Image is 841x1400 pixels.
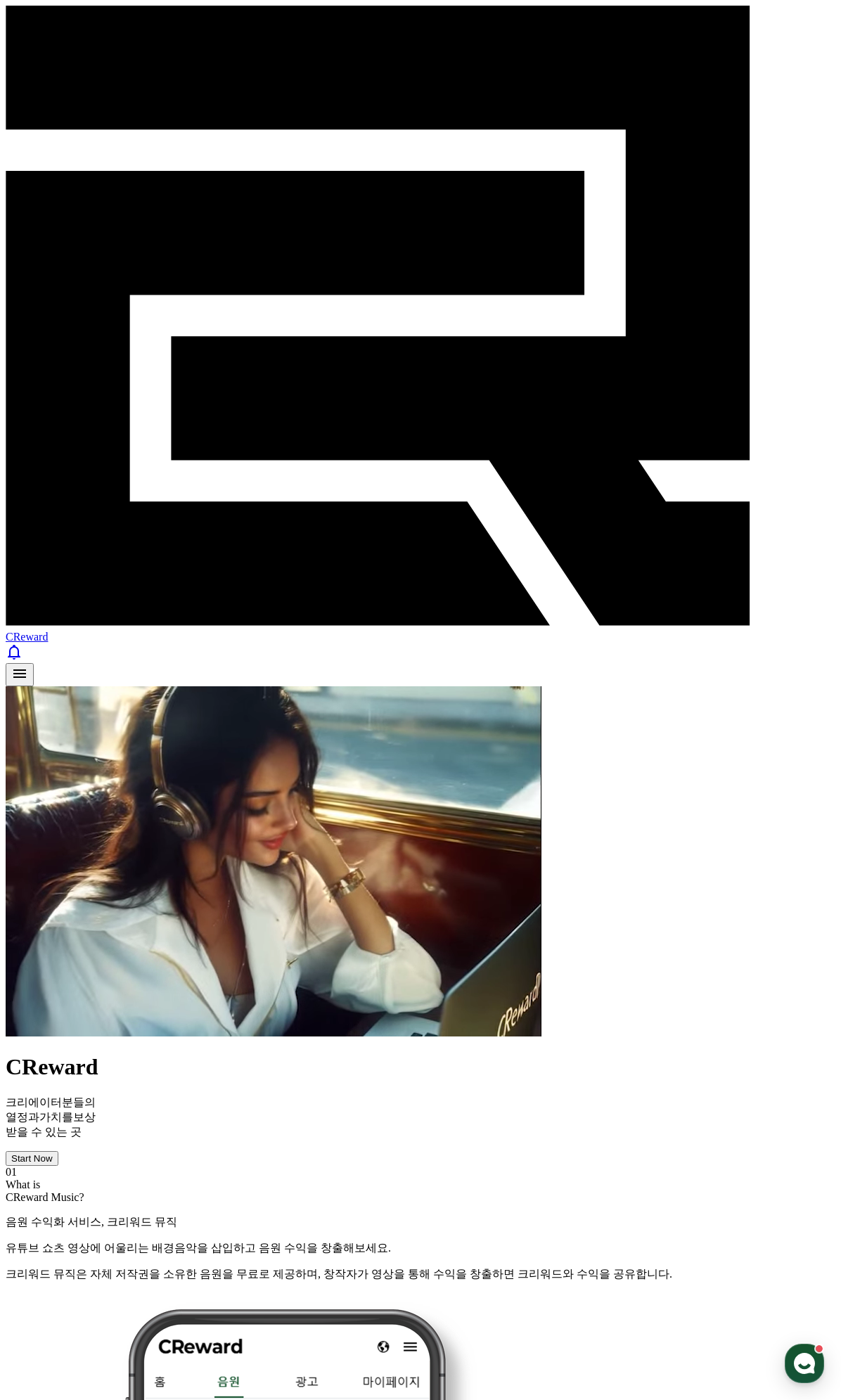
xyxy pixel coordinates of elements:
[181,446,270,481] a: 설정
[6,1054,835,1080] h1: CReward
[6,631,48,643] span: CReward
[6,1152,58,1164] a: Start Now
[6,1096,835,1140] p: 크리에이터분들의 과 를 받을 수 있는 곳
[6,1241,835,1256] p: 유튜브 쇼츠 영상에 어울리는 배경음악을 삽입하고 음원 수익을 창출해보세요.
[6,1151,58,1166] button: Start Now
[44,467,53,478] span: 홈
[6,1268,672,1280] span: 크리워드 뮤직은 자체 저작권을 소유한 음원을 무료로 제공하며, 창작자가 영상을 통해 수익을 창출하면 크리워드와 수익을 공유합니다.
[73,1111,96,1123] span: 보상
[217,467,234,478] span: 설정
[6,1166,835,1179] div: 01
[39,1111,62,1123] span: 가치
[6,1216,104,1228] span: 음원 수익화 서비스,
[93,446,181,481] a: 대화
[129,468,146,479] span: 대화
[6,618,835,643] a: CReward
[6,1179,84,1203] span: What is CReward Music?
[107,1216,177,1228] span: 크리워드 뮤직
[11,1153,53,1164] div: Start Now
[4,446,93,481] a: 홈
[6,1111,28,1123] span: 열정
